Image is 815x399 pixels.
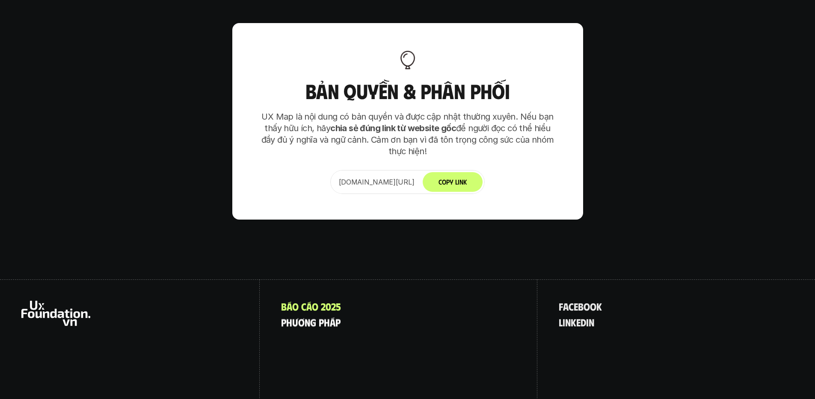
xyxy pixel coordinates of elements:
[581,317,586,328] span: d
[563,301,569,312] span: a
[590,301,596,312] span: o
[559,317,563,328] span: l
[571,317,576,328] span: k
[563,317,565,328] span: i
[336,301,341,312] span: 5
[339,177,415,187] p: [DOMAIN_NAME][URL]
[281,317,341,328] a: phươngpháp
[589,317,594,328] span: n
[584,301,590,312] span: o
[258,111,557,157] p: UX Map là nội dung có bản quyền và được cập nhật thường xuyên. Nếu bạn thấy hữu ích, hãy để người...
[321,301,326,312] span: 2
[305,305,310,316] span: n
[330,305,335,316] span: á
[324,305,330,316] span: h
[287,301,292,312] span: á
[559,301,602,312] a: facebook
[565,317,571,328] span: n
[559,301,563,312] span: f
[281,301,287,312] span: B
[298,305,305,316] span: ơ
[586,317,589,328] span: i
[335,305,341,316] span: p
[310,305,316,316] span: g
[258,80,557,103] h3: Bản quyền & Phân phối
[281,305,286,316] span: p
[559,317,594,328] a: linkedin
[306,301,312,312] span: á
[301,301,306,312] span: c
[330,123,456,133] strong: chia sẻ đúng link từ website gốc
[578,301,584,312] span: b
[281,301,341,312] a: Báocáo2025
[292,301,299,312] span: o
[319,305,324,316] span: p
[596,301,602,312] span: k
[423,172,483,192] button: Copy Link
[292,305,298,316] span: ư
[312,301,318,312] span: o
[569,301,574,312] span: c
[331,301,336,312] span: 2
[326,301,331,312] span: 0
[574,301,578,312] span: e
[576,317,581,328] span: e
[286,305,292,316] span: h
